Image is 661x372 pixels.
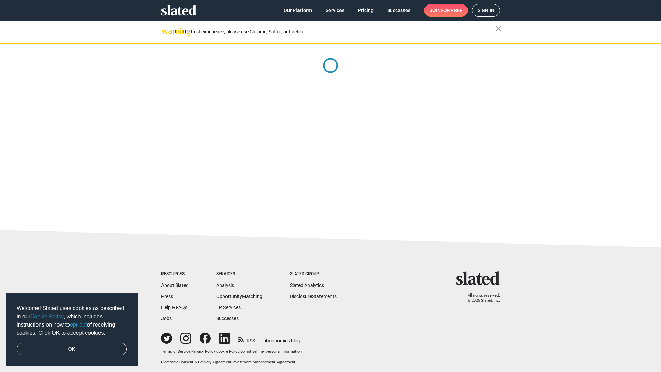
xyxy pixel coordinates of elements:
[441,4,462,17] span: for free
[216,282,234,288] a: Analysis
[162,27,170,35] mat-icon: warning
[175,27,496,37] div: For the best experience, please use Chrome, Safari, or Firefox.
[161,360,231,364] a: Electronic Consent & Delivery Agreement
[191,349,215,354] a: Privacy Policy
[290,282,324,288] a: Slated Analytics
[353,4,379,17] a: Pricing
[326,4,344,17] span: Services
[460,293,500,303] p: All rights reserved. © 2025 Slated, Inc.
[387,4,410,17] span: Successes
[430,4,462,17] span: Join
[278,4,317,17] a: Our Platform
[231,360,232,364] span: |
[17,343,127,356] a: dismiss cookie message
[161,349,190,354] a: Terms of Service
[17,304,127,337] span: Welcome! Slated uses cookies as described in our , which includes instructions on how to of recei...
[320,4,350,17] a: Services
[240,349,302,354] button: Do not sell my personal information
[232,360,295,364] a: Investment Management Agreement
[161,282,189,288] a: About Slated
[382,4,416,17] a: Successes
[216,304,241,310] a: EP Services
[424,4,468,17] a: Joinfor free
[190,349,191,354] span: |
[216,271,262,277] div: Services
[161,316,172,321] a: Jobs
[290,293,337,299] a: DisclosureStatements
[472,4,500,17] a: Sign in
[161,304,187,310] a: Help & FAQs
[290,271,337,277] div: Slated Group
[6,293,138,367] div: cookieconsent
[161,271,189,277] div: Resources
[494,24,503,33] mat-icon: close
[215,349,216,354] span: |
[478,4,494,16] span: Sign in
[284,4,312,17] span: Our Platform
[216,316,239,321] a: Successes
[263,338,272,343] span: film
[70,322,87,328] a: opt-out
[358,4,374,17] span: Pricing
[238,333,255,344] a: RSS
[216,293,262,299] a: OpportunityMatching
[216,349,239,354] a: Cookie Policy
[239,349,240,354] span: |
[263,332,300,344] a: filmonomics blog
[161,293,173,299] a: Press
[30,313,64,319] a: Cookie Policy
